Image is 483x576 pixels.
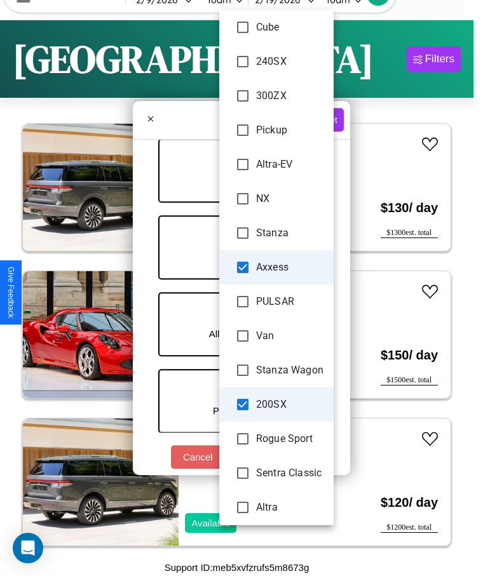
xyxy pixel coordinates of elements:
[6,267,15,318] div: Give Feedback
[256,191,323,206] span: NX
[256,397,323,412] span: 200SX
[256,225,323,241] span: Stanza
[256,465,323,481] span: Sentra Classic
[256,157,323,172] span: Altra-EV
[256,431,323,446] span: Rogue Sport
[256,20,323,35] span: Cube
[256,260,323,275] span: Axxess
[256,123,323,138] span: Pickup
[256,500,323,515] span: Altra
[256,328,323,344] span: Van
[256,363,323,378] span: Stanza Wagon
[256,294,323,309] span: PULSAR
[256,88,323,104] span: 300ZX
[13,533,43,563] div: Open Intercom Messenger
[256,54,323,69] span: 240SX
